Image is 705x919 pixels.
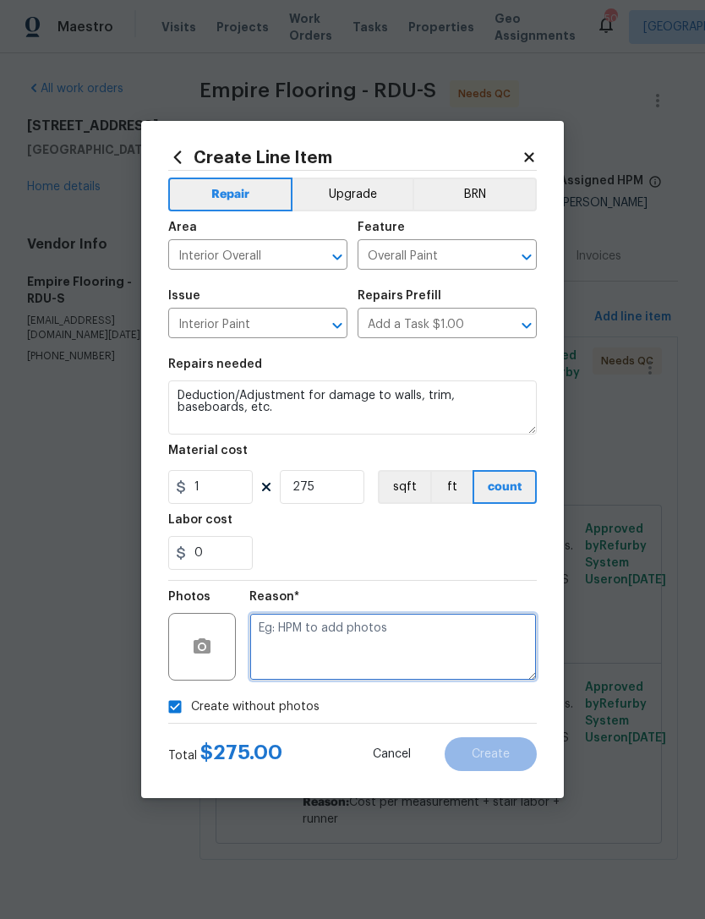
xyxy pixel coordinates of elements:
button: Upgrade [292,178,413,211]
h5: Repairs needed [168,358,262,370]
button: Open [325,245,349,269]
h5: Feature [358,222,405,233]
button: Repair [168,178,292,211]
button: count [473,470,537,504]
h5: Photos [168,591,210,603]
textarea: Deduction/Adjustment for damage to walls, trim, baseboards, etc. [168,380,537,435]
button: BRN [413,178,537,211]
button: Cancel [346,737,438,771]
h5: Repairs Prefill [358,290,441,302]
span: $ 275.00 [200,742,282,763]
button: Open [515,245,538,269]
h5: Issue [168,290,200,302]
button: sqft [378,470,430,504]
button: Create [445,737,537,771]
button: Open [515,314,538,337]
h5: Reason* [249,591,299,603]
span: Cancel [373,748,411,761]
h5: Material cost [168,445,248,457]
h5: Area [168,222,197,233]
span: Create [472,748,510,761]
div: Total [168,744,282,764]
h5: Labor cost [168,514,232,526]
button: ft [430,470,473,504]
button: Open [325,314,349,337]
h2: Create Line Item [168,148,522,167]
span: Create without photos [191,698,320,716]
